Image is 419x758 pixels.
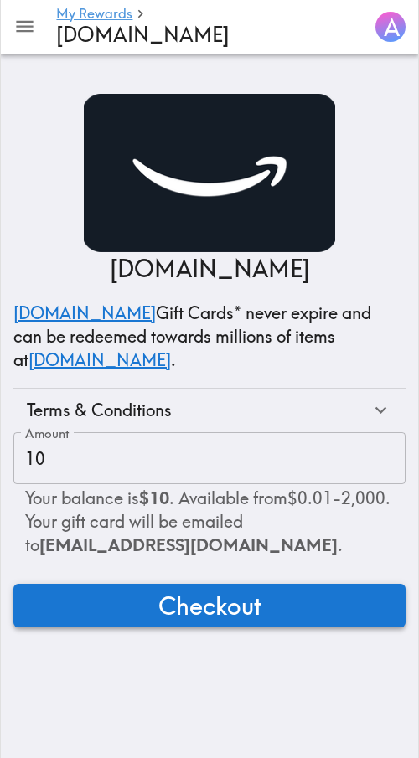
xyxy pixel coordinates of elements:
[56,23,355,47] h4: [DOMAIN_NAME]
[158,589,261,622] span: Checkout
[13,302,406,372] p: Gift Cards* never expire and can be redeemed towards millions of items at .
[139,487,169,508] b: $10
[27,399,370,422] div: Terms & Conditions
[25,487,391,555] span: Your balance is . Available from $0.01 - 2,000 . Your gift card will be emailed to .
[369,5,412,49] button: A
[13,302,156,323] a: [DOMAIN_NAME]
[56,7,132,23] a: My Rewards
[13,389,406,432] div: Terms & Conditions
[39,534,338,555] span: [EMAIL_ADDRESS][DOMAIN_NAME]
[84,94,335,252] img: Amazon.com
[25,425,70,443] label: Amount
[110,252,310,285] p: [DOMAIN_NAME]
[28,349,171,370] a: [DOMAIN_NAME]
[384,13,400,42] span: A
[13,584,406,627] button: Checkout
